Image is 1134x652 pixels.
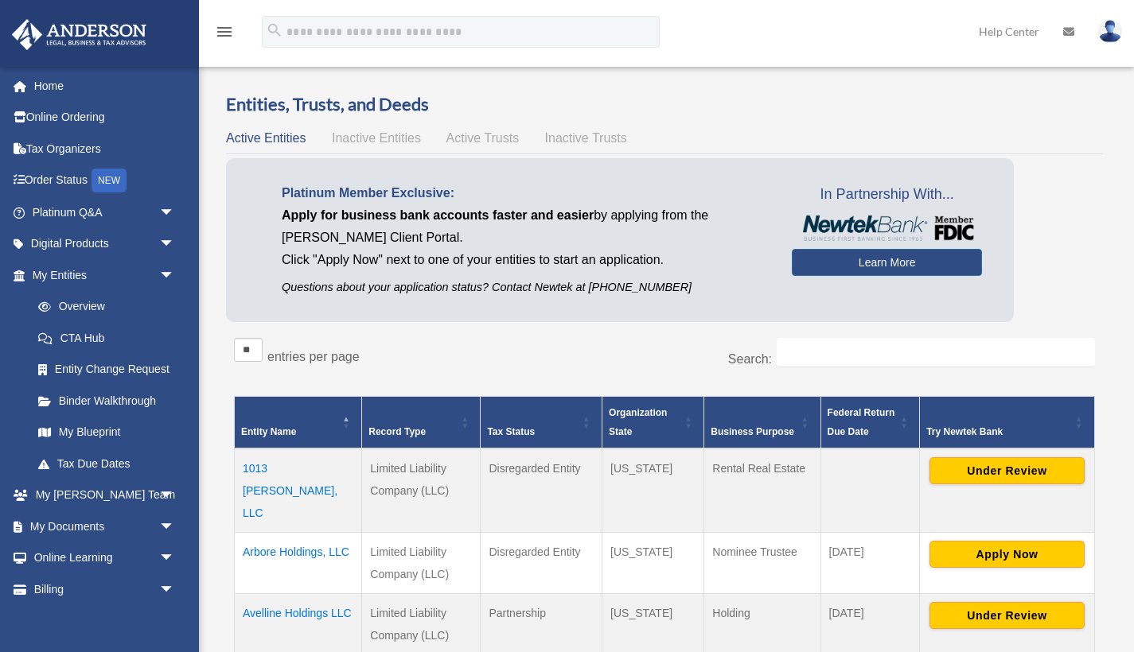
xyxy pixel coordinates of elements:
p: Questions about your application status? Contact Newtek at [PHONE_NUMBER] [282,277,768,297]
span: Active Entities [226,131,306,145]
p: Click "Apply Now" next to one of your entities to start an application. [282,249,768,271]
a: Home [11,70,199,102]
th: Business Purpose: Activate to sort [704,397,820,449]
a: Platinum Q&Aarrow_drop_down [11,196,199,228]
span: Apply for business bank accounts faster and easier [282,208,594,222]
p: Platinum Member Exclusive: [282,182,768,204]
a: My [PERSON_NAME] Teamarrow_drop_down [11,479,199,511]
td: Arbore Holdings, LLC [235,533,362,594]
a: Tax Due Dates [22,448,191,479]
span: Organization State [609,407,667,437]
span: In Partnership With... [792,182,982,208]
th: Entity Name: Activate to invert sorting [235,397,362,449]
td: Nominee Trustee [704,533,820,594]
h3: Entities, Trusts, and Deeds [226,92,1103,117]
td: Disregarded Entity [481,533,602,594]
th: Tax Status: Activate to sort [481,397,602,449]
a: My Documentsarrow_drop_down [11,510,199,542]
td: [US_STATE] [602,533,704,594]
span: arrow_drop_down [159,510,191,543]
span: Inactive Entities [332,131,421,145]
img: Anderson Advisors Platinum Portal [7,19,151,50]
td: Rental Real Estate [704,448,820,533]
div: Try Newtek Bank [926,422,1070,441]
th: Federal Return Due Date: Activate to sort [820,397,920,449]
th: Record Type: Activate to sort [362,397,481,449]
p: by applying from the [PERSON_NAME] Client Portal. [282,204,768,249]
label: entries per page [267,350,360,363]
a: Billingarrow_drop_down [11,573,199,605]
td: [US_STATE] [602,448,704,533]
img: NewtekBankLogoSM.png [800,215,974,241]
i: search [266,21,283,39]
span: Active Trusts [446,131,520,145]
th: Try Newtek Bank : Activate to sort [920,397,1095,449]
a: Order StatusNEW [11,165,199,197]
a: Digital Productsarrow_drop_down [11,228,199,260]
span: Entity Name [241,426,296,437]
td: [DATE] [820,533,920,594]
td: Limited Liability Company (LLC) [362,533,481,594]
span: arrow_drop_down [159,196,191,229]
span: Business Purpose [711,426,794,437]
td: Disregarded Entity [481,448,602,533]
a: Online Learningarrow_drop_down [11,542,199,574]
a: My Blueprint [22,417,191,448]
span: Record Type [368,426,426,437]
button: Apply Now [929,541,1085,568]
a: Online Ordering [11,102,199,134]
a: Learn More [792,249,982,276]
a: My Entitiesarrow_drop_down [11,259,191,291]
span: arrow_drop_down [159,479,191,512]
button: Under Review [929,602,1085,629]
a: Entity Change Request [22,354,191,386]
td: 1013 [PERSON_NAME], LLC [235,448,362,533]
a: Binder Walkthrough [22,385,191,417]
a: menu [215,28,234,41]
a: CTA Hub [22,322,191,354]
span: arrow_drop_down [159,259,191,292]
td: Limited Liability Company (LLC) [362,448,481,533]
div: NEW [92,169,127,192]
a: Overview [22,291,183,323]
th: Organization State: Activate to sort [602,397,704,449]
span: arrow_drop_down [159,228,191,261]
span: Tax Status [487,426,535,437]
span: Inactive Trusts [545,131,627,145]
span: arrow_drop_down [159,573,191,606]
i: menu [215,22,234,41]
button: Under Review [929,457,1085,484]
span: Federal Return Due Date [828,407,895,437]
span: arrow_drop_down [159,542,191,575]
img: User Pic [1098,20,1122,43]
label: Search: [728,352,772,366]
a: Tax Organizers [11,133,199,165]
